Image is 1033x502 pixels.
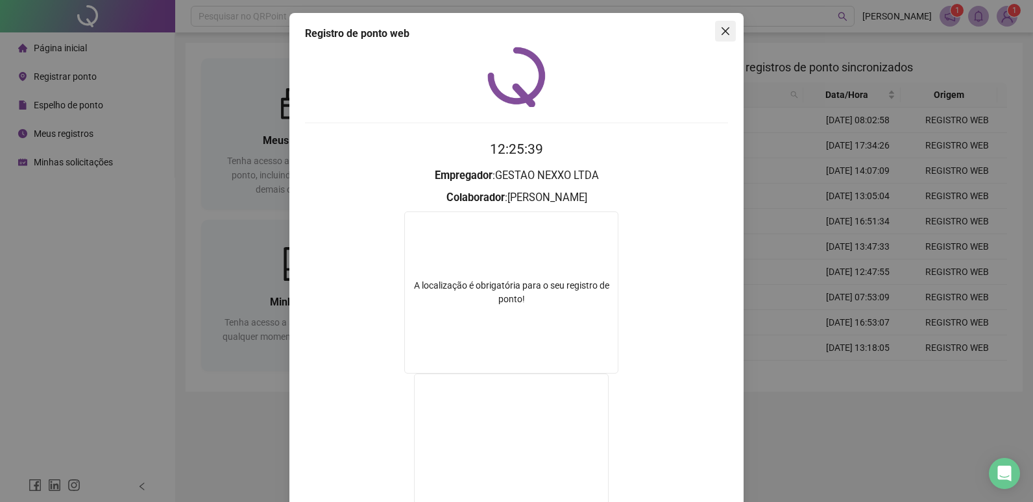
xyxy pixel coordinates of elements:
h3: : GESTAO NEXXO LTDA [305,167,728,184]
strong: Empregador [435,169,492,182]
h3: : [PERSON_NAME] [305,189,728,206]
div: Open Intercom Messenger [989,458,1020,489]
div: Registro de ponto web [305,26,728,42]
strong: Colaborador [446,191,505,204]
span: close [720,26,731,36]
div: A localização é obrigatória para o seu registro de ponto! [405,279,618,306]
button: Close [715,21,736,42]
img: QRPoint [487,47,546,107]
time: 12:25:39 [490,141,543,157]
